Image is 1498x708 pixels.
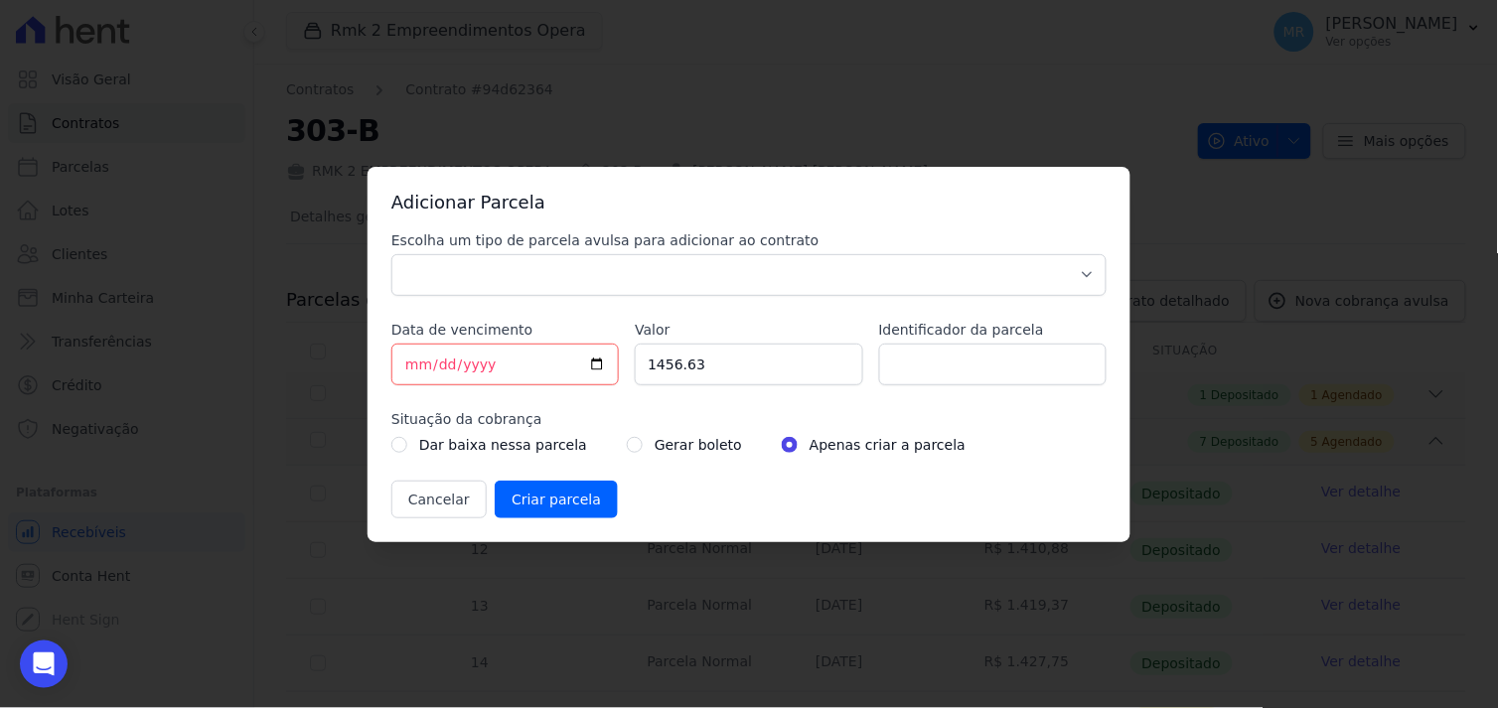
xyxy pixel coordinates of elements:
label: Gerar boleto [655,433,742,457]
div: Open Intercom Messenger [20,640,68,688]
label: Identificador da parcela [879,320,1107,340]
label: Apenas criar a parcela [810,433,966,457]
label: Escolha um tipo de parcela avulsa para adicionar ao contrato [391,230,1107,250]
label: Valor [635,320,862,340]
label: Dar baixa nessa parcela [419,433,587,457]
label: Situação da cobrança [391,409,1107,429]
button: Cancelar [391,481,487,518]
h3: Adicionar Parcela [391,191,1107,214]
input: Criar parcela [495,481,618,518]
label: Data de vencimento [391,320,619,340]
